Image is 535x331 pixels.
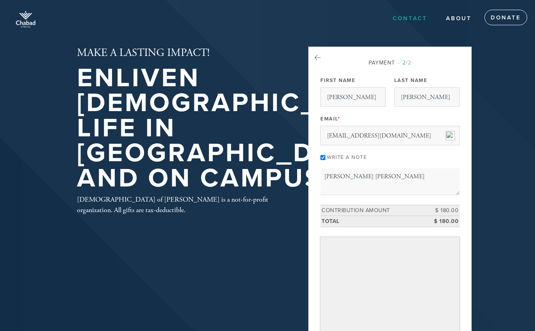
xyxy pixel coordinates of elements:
[440,11,477,26] a: About
[338,116,341,122] span: This field is required.
[320,115,340,122] label: Email
[77,194,283,215] div: [DEMOGRAPHIC_DATA] of [PERSON_NAME] is a not-for-profit organization. All gifts are tax-deductible.
[398,59,411,66] span: /2
[446,131,455,140] img: npw-badge-icon-locked.svg
[320,205,425,216] td: Contribution Amount
[425,205,460,216] td: $ 180.00
[12,4,40,32] img: of_Norman-whiteTop.png
[320,216,425,227] td: Total
[77,66,402,191] h1: Enliven [DEMOGRAPHIC_DATA] life in [GEOGRAPHIC_DATA] and on Campus!
[320,59,460,67] div: Payment
[327,154,367,160] label: Write a note
[394,77,428,84] label: Last Name
[387,11,433,26] a: Contact
[320,77,355,84] label: First Name
[484,10,527,25] a: Donate
[77,47,402,60] h2: MAKE A LASTING IMPACT!
[425,216,460,227] td: $ 180.00
[402,59,406,66] span: 2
